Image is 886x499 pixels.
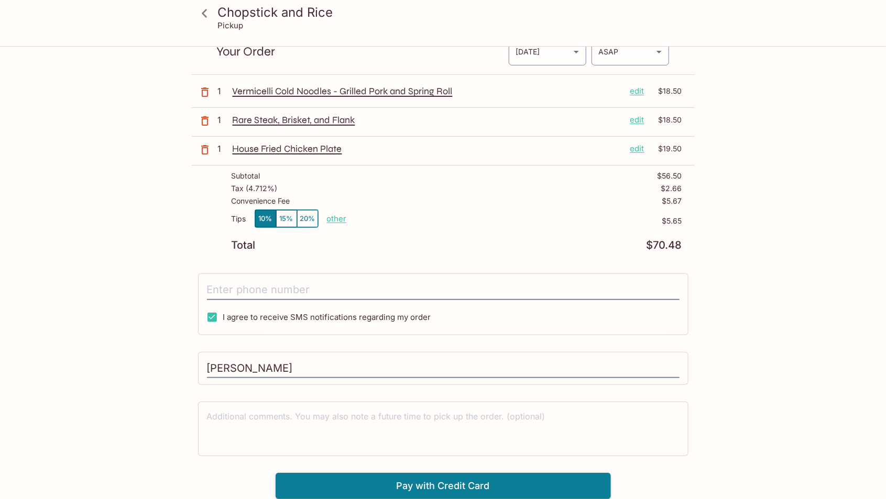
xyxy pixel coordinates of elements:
[276,210,297,227] button: 15%
[232,172,260,180] p: Subtotal
[218,114,228,126] p: 1
[232,184,278,193] p: Tax ( 4.712% )
[651,143,682,154] p: $19.50
[207,359,680,379] input: Enter first and last name
[233,114,622,126] p: Rare Steak, Brisket, and Flank
[658,172,682,180] p: $56.50
[651,85,682,97] p: $18.50
[207,280,680,300] input: Enter phone number
[232,240,256,250] p: Total
[630,114,644,126] p: edit
[276,473,611,499] button: Pay with Credit Card
[651,114,682,126] p: $18.50
[232,197,290,205] p: Convenience Fee
[255,210,276,227] button: 10%
[218,20,244,30] p: Pickup
[347,217,682,225] p: $5.65
[233,85,622,97] p: Vermicelli Cold Noodles - Grilled Pork and Spring Roll
[223,312,431,322] span: I agree to receive SMS notifications regarding my order
[233,143,622,154] p: House Fried Chicken Plate
[327,214,347,224] button: other
[218,143,228,154] p: 1
[630,143,644,154] p: edit
[297,210,318,227] button: 20%
[218,4,686,20] h3: Chopstick and Rice
[662,197,682,205] p: $5.67
[509,38,586,65] div: [DATE]
[661,184,682,193] p: $2.66
[630,85,644,97] p: edit
[218,85,228,97] p: 1
[592,38,669,65] div: ASAP
[217,47,508,57] p: Your Order
[232,215,246,223] p: Tips
[647,240,682,250] p: $70.48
